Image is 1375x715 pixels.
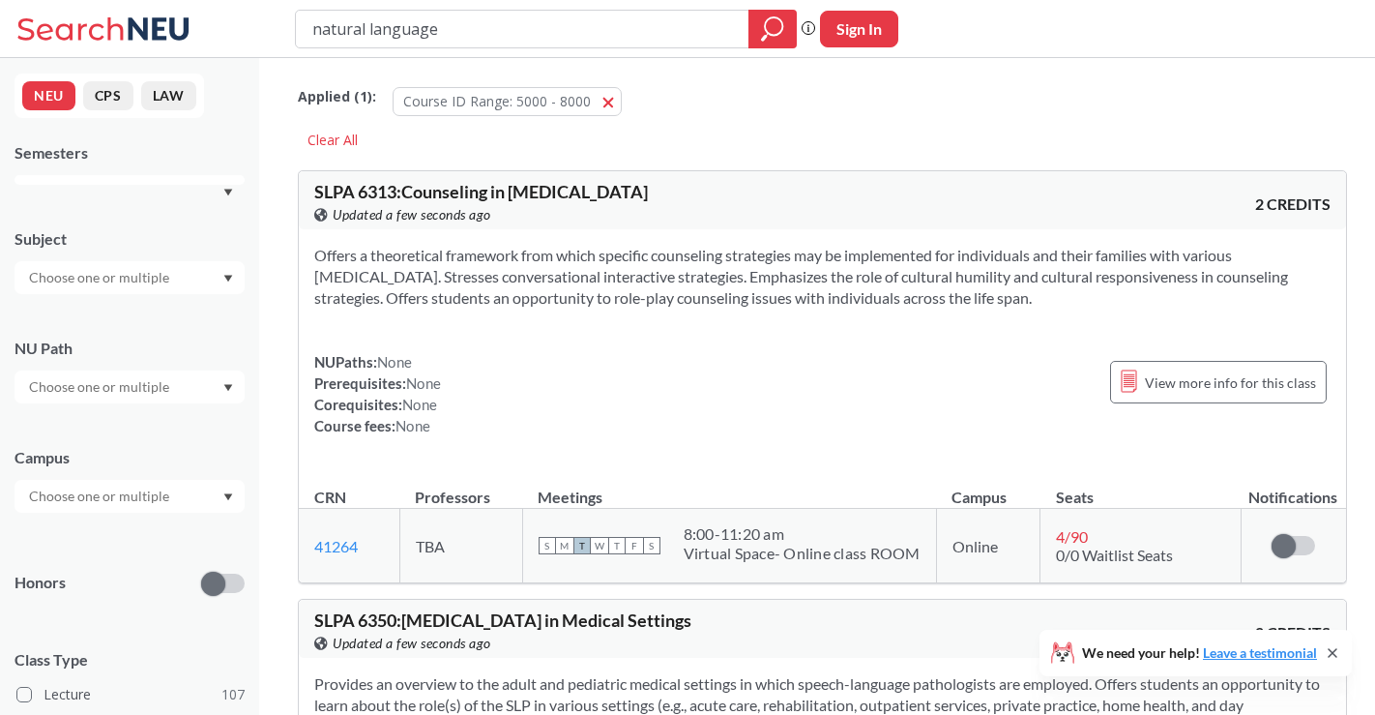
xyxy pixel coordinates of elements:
div: Campus [15,447,245,468]
svg: magnifying glass [761,15,784,43]
span: We need your help! [1082,646,1317,660]
div: NU Path [15,338,245,359]
button: Course ID Range: 5000 - 8000 [393,87,622,116]
input: Choose one or multiple [19,485,182,508]
svg: Dropdown arrow [223,384,233,392]
th: Seats [1040,467,1241,509]
a: Leave a testimonial [1203,644,1317,661]
span: SLPA 6313 : Counseling in [MEDICAL_DATA] [314,181,648,202]
span: Applied ( 1 ): [298,86,376,107]
button: LAW [141,81,196,110]
span: T [608,537,626,554]
th: Meetings [522,467,936,509]
button: Sign In [820,11,898,47]
button: NEU [22,81,75,110]
span: S [643,537,660,554]
input: Choose one or multiple [19,266,182,289]
span: M [556,537,573,554]
div: magnifying glass [748,10,797,48]
input: Choose one or multiple [19,375,182,399]
div: Virtual Space- Online class ROOM [684,544,921,563]
button: CPS [83,81,133,110]
span: Updated a few seconds ago [333,204,491,225]
span: None [395,417,430,434]
span: View more info for this class [1145,371,1316,395]
div: Clear All [298,126,367,155]
div: Subject [15,228,245,250]
div: 8:00 - 11:20 am [684,524,921,544]
span: Course ID Range: 5000 - 8000 [403,92,591,110]
span: Class Type [15,649,245,670]
section: Offers a theoretical framework from which specific counseling strategies may be implemented for i... [314,245,1331,309]
span: 107 [221,684,245,705]
svg: Dropdown arrow [223,493,233,501]
span: None [402,396,437,413]
span: S [539,537,556,554]
div: Semesters [15,142,245,164]
th: Professors [399,467,522,509]
p: Honors [15,572,66,594]
div: Dropdown arrow [15,371,245,403]
span: 0/0 Waitlist Seats [1056,546,1173,564]
span: None [377,353,412,371]
span: Updated a few seconds ago [333,633,491,654]
div: NUPaths: Prerequisites: Corequisites: Course fees: [314,351,441,436]
label: Lecture [16,682,245,707]
input: Class, professor, course number, "phrase" [310,13,735,45]
div: Dropdown arrow [15,261,245,294]
span: SLPA 6350 : [MEDICAL_DATA] in Medical Settings [314,610,691,631]
th: Notifications [1241,467,1345,509]
svg: Dropdown arrow [223,189,233,196]
a: 41264 [314,537,358,555]
td: Online [936,509,1040,583]
td: TBA [399,509,522,583]
svg: Dropdown arrow [223,275,233,283]
span: None [406,374,441,392]
span: F [626,537,643,554]
span: 4 / 90 [1056,527,1088,546]
div: Dropdown arrow [15,480,245,513]
span: 2 CREDITS [1255,194,1331,215]
div: CRN [314,487,346,508]
span: W [591,537,608,554]
th: Campus [936,467,1040,509]
span: 2 CREDITS [1255,622,1331,643]
span: T [573,537,591,554]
